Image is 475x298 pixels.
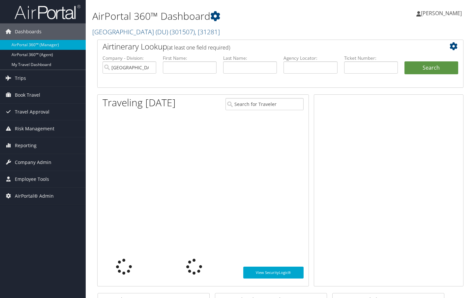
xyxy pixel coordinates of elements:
[15,23,42,40] span: Dashboards
[404,61,458,75] button: Search
[92,9,343,23] h1: AirPortal 360™ Dashboard
[243,267,304,279] a: View SecurityLogic®
[92,27,220,36] a: [GEOGRAPHIC_DATA] (DU)
[421,10,462,17] span: [PERSON_NAME]
[15,87,40,103] span: Book Travel
[15,137,37,154] span: Reporting
[344,55,398,61] label: Ticket Number:
[223,55,277,61] label: Last Name:
[15,70,26,86] span: Trips
[103,41,428,52] h2: Airtinerary Lookup
[15,188,54,204] span: AirPortal® Admin
[167,44,230,51] span: (at least one field required)
[15,154,51,171] span: Company Admin
[15,104,49,120] span: Travel Approval
[103,55,156,61] label: Company - Division:
[195,27,220,36] span: , [ 31281 ]
[103,96,176,110] h1: Traveling [DATE]
[416,3,468,23] a: [PERSON_NAME]
[283,55,337,61] label: Agency Locator:
[15,171,49,187] span: Employee Tools
[170,27,195,36] span: ( 301507 )
[15,4,80,20] img: airportal-logo.png
[15,120,54,137] span: Risk Management
[163,55,217,61] label: First Name:
[225,98,304,110] input: Search for Traveler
